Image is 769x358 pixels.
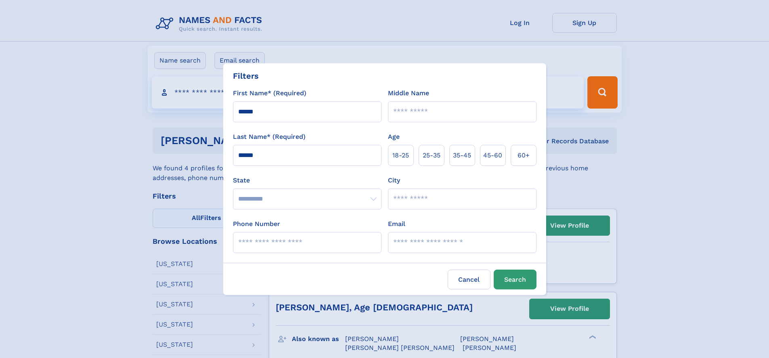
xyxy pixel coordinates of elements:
[494,270,536,289] button: Search
[233,88,306,98] label: First Name* (Required)
[388,176,400,185] label: City
[233,176,381,185] label: State
[233,132,306,142] label: Last Name* (Required)
[233,219,280,229] label: Phone Number
[448,270,490,289] label: Cancel
[392,151,409,160] span: 18‑25
[388,219,405,229] label: Email
[388,88,429,98] label: Middle Name
[388,132,400,142] label: Age
[233,70,259,82] div: Filters
[483,151,502,160] span: 45‑60
[453,151,471,160] span: 35‑45
[423,151,440,160] span: 25‑35
[518,151,530,160] span: 60+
